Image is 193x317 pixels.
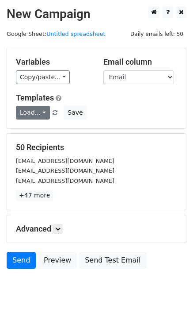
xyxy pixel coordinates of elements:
small: Google Sheet: [7,31,106,37]
h5: 50 Recipients [16,143,177,152]
h5: Email column [103,57,178,67]
a: Send [7,252,36,269]
button: Save [64,106,87,120]
a: Load... [16,106,50,120]
iframe: Chat Widget [149,274,193,317]
h2: New Campaign [7,7,186,22]
a: Preview [38,252,77,269]
a: Send Test Email [79,252,146,269]
a: +47 more [16,190,53,201]
span: Daily emails left: 50 [127,29,186,39]
small: [EMAIL_ADDRESS][DOMAIN_NAME] [16,167,114,174]
small: [EMAIL_ADDRESS][DOMAIN_NAME] [16,158,114,164]
small: [EMAIL_ADDRESS][DOMAIN_NAME] [16,178,114,184]
a: Untitled spreadsheet [46,31,105,37]
a: Daily emails left: 50 [127,31,186,37]
a: Templates [16,93,54,102]
h5: Variables [16,57,90,67]
h5: Advanced [16,224,177,234]
a: Copy/paste... [16,70,70,84]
